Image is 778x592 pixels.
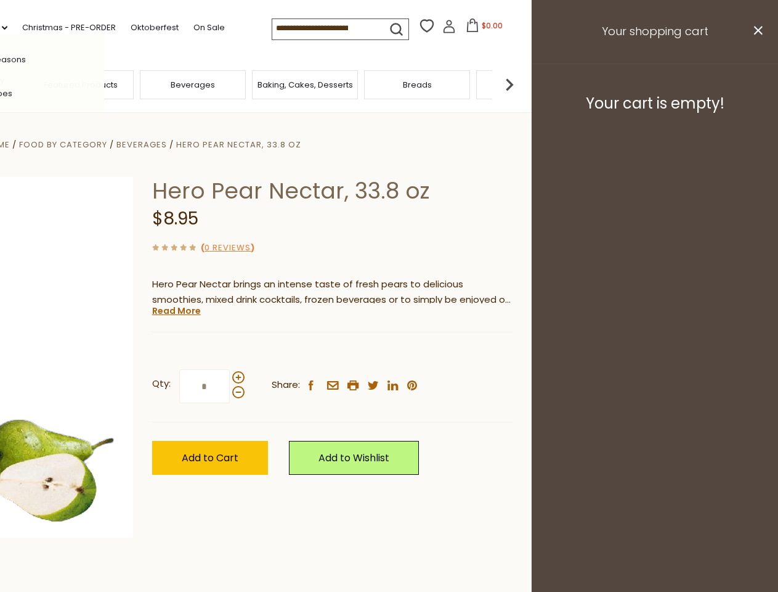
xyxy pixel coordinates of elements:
[547,94,763,113] h3: Your cart is empty!
[182,451,238,465] span: Add to Cart
[458,18,511,37] button: $0.00
[152,305,201,317] a: Read More
[171,80,215,89] a: Beverages
[482,20,503,31] span: $0.00
[131,21,179,35] a: Oktoberfest
[152,207,198,231] span: $8.95
[403,80,432,89] a: Breads
[497,72,522,97] img: next arrow
[22,21,116,35] a: Christmas - PRE-ORDER
[19,139,107,150] a: Food By Category
[176,139,301,150] a: Hero Pear Nectar, 33.8 oz
[205,242,251,255] a: 0 Reviews
[272,377,300,393] span: Share:
[152,177,513,205] h1: Hero Pear Nectar, 33.8 oz
[152,441,268,475] button: Add to Cart
[201,242,254,253] span: ( )
[116,139,167,150] a: Beverages
[289,441,419,475] a: Add to Wishlist
[193,21,225,35] a: On Sale
[152,376,171,392] strong: Qty:
[257,80,353,89] a: Baking, Cakes, Desserts
[152,277,513,308] p: Hero Pear Nectar brings an intense taste of fresh pears to delicious smoothies, mixed drink cockt...
[179,369,230,403] input: Qty:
